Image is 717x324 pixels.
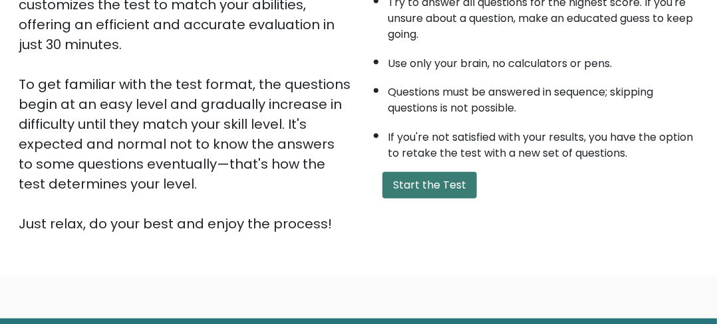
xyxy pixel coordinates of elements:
[388,49,698,72] li: Use only your brain, no calculators or pens.
[388,78,698,116] li: Questions must be answered in sequence; skipping questions is not possible.
[382,172,477,199] button: Start the Test
[388,123,698,161] li: If you're not satisfied with your results, you have the option to retake the test with a new set ...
